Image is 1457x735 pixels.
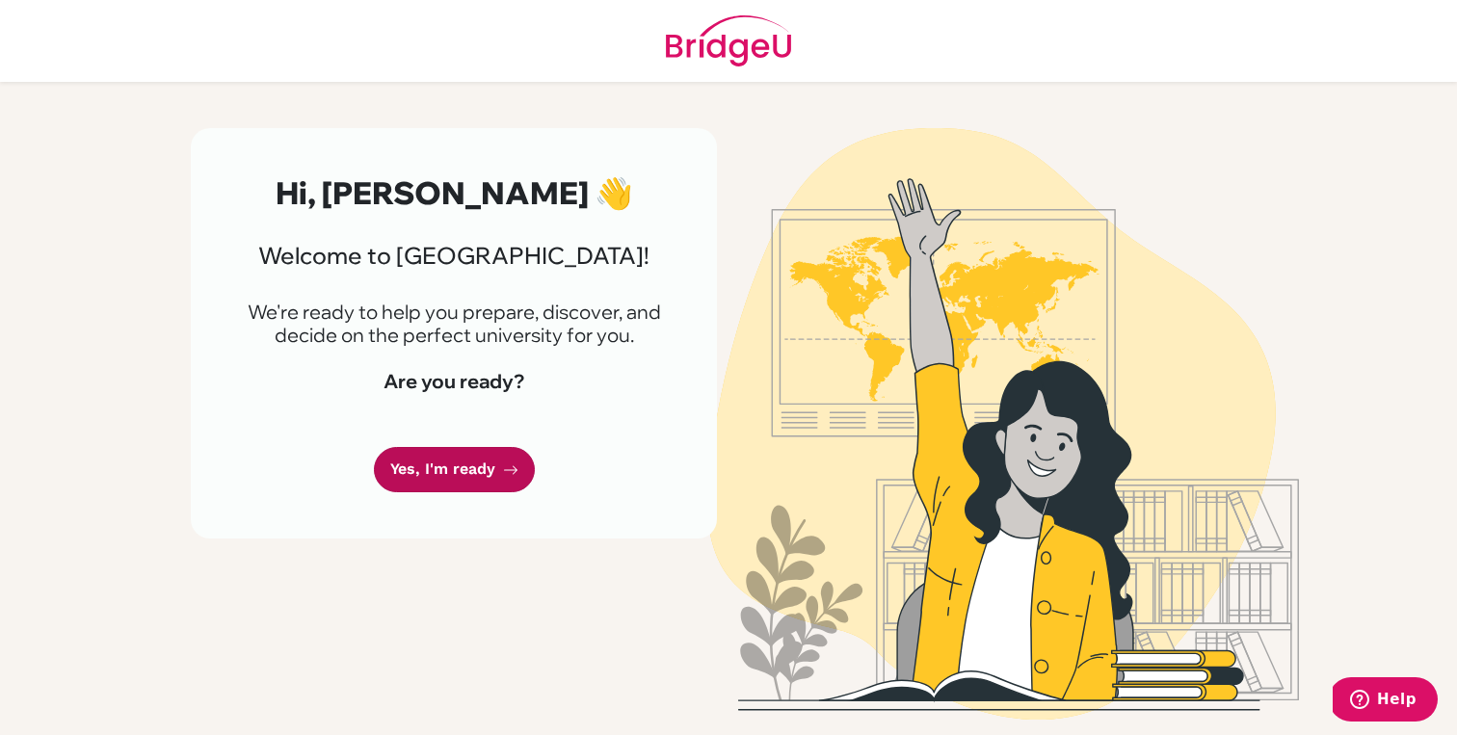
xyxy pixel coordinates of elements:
[237,370,671,393] h4: Are you ready?
[237,242,671,270] h3: Welcome to [GEOGRAPHIC_DATA]!
[374,447,535,492] a: Yes, I'm ready
[1333,677,1438,725] iframe: Opens a widget where you can find more information
[237,174,671,211] h2: Hi, [PERSON_NAME] 👋
[237,301,671,347] p: We're ready to help you prepare, discover, and decide on the perfect university for you.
